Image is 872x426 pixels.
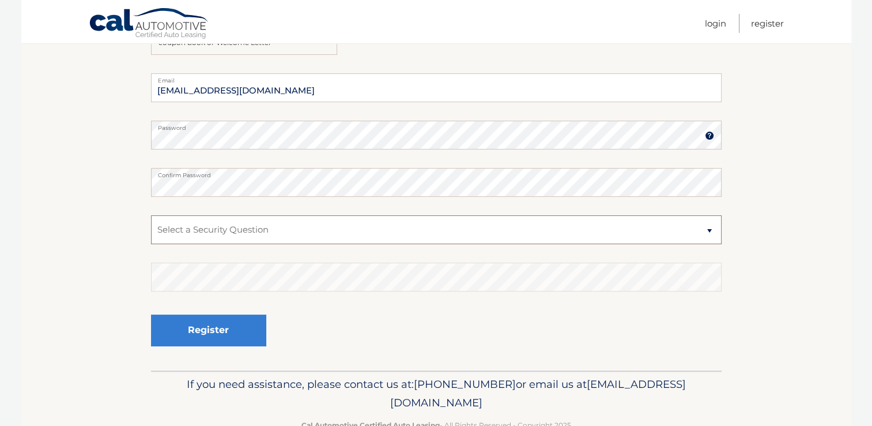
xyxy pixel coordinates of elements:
a: Login [705,14,726,33]
button: Register [151,315,266,346]
label: Confirm Password [151,168,722,177]
a: Register [751,14,784,33]
a: Cal Automotive [89,8,210,41]
img: tooltip.svg [705,131,714,140]
label: Password [151,121,722,130]
span: [PHONE_NUMBER] [414,378,516,391]
input: Email [151,73,722,102]
p: If you need assistance, please contact us at: or email us at [158,375,714,412]
label: Email [151,73,722,83]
